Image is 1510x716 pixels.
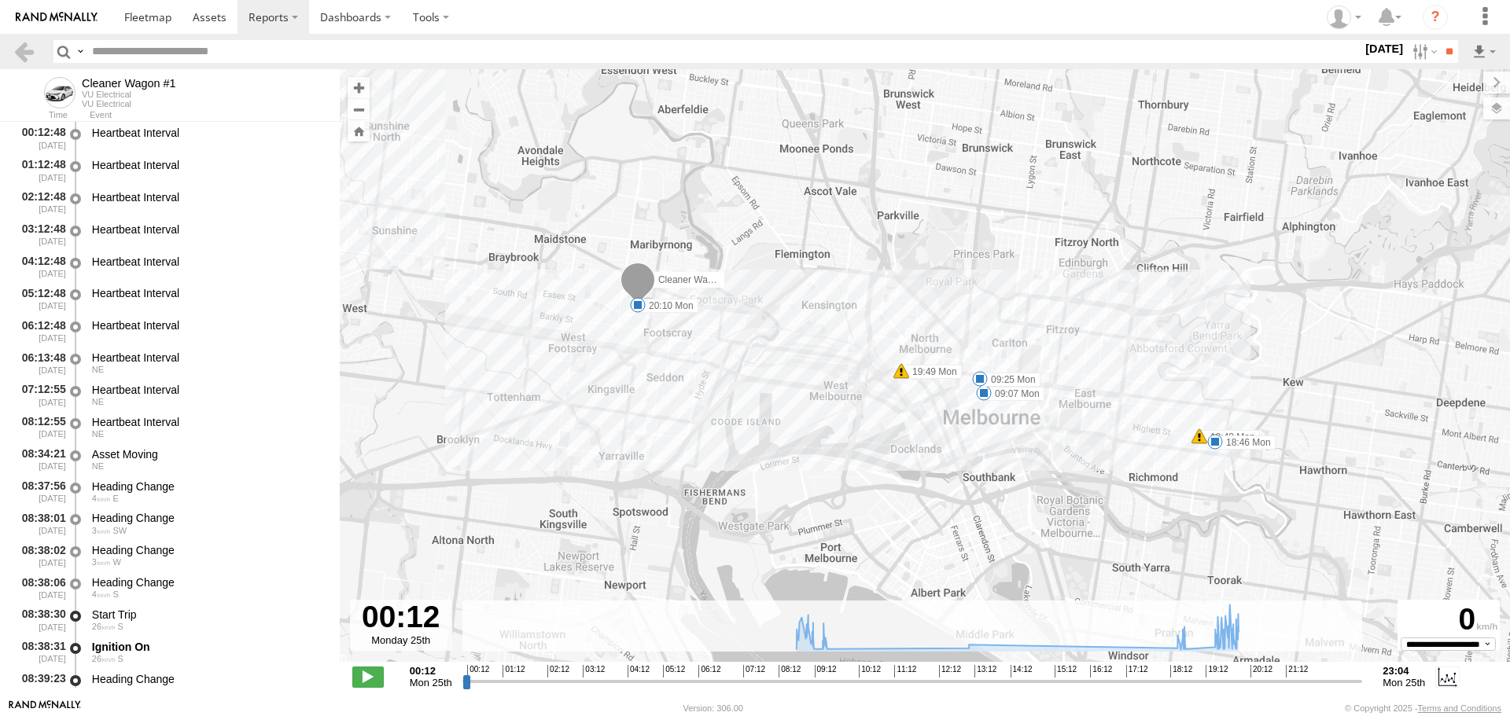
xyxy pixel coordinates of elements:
[894,665,916,677] span: 11:12
[352,666,384,687] label: Play/Stop
[1321,6,1367,29] div: John Vu
[410,677,452,688] span: Mon 25th Aug 2025
[1090,665,1112,677] span: 16:12
[779,665,801,677] span: 08:12
[348,98,370,120] button: Zoom out
[1250,665,1272,677] span: 20:12
[974,665,996,677] span: 13:12
[92,415,325,429] div: Heartbeat Interval
[1199,430,1260,444] label: 18:40 Mon
[92,461,104,471] span: Heading: 53
[13,112,68,119] div: Time
[92,383,325,397] div: Heartbeat Interval
[547,665,569,677] span: 02:12
[1383,677,1425,688] span: Mon 25th Aug 2025
[92,640,325,654] div: Ignition On
[74,40,87,63] label: Search Query
[13,220,68,249] div: 03:12:48 [DATE]
[90,112,340,119] div: Event
[92,255,325,269] div: Heartbeat Interval
[82,90,175,99] div: VU Electrical
[82,77,175,90] div: Cleaner Wagon #1 - View Asset History
[118,654,123,663] span: Heading: 185
[16,12,98,23] img: rand-logo.svg
[1206,665,1228,677] span: 19:12
[92,511,325,525] div: Heading Change
[1286,665,1308,677] span: 21:12
[92,608,325,622] div: Start Trip
[13,380,68,409] div: 07:12:55 [DATE]
[683,703,743,713] div: Version: 306.00
[1423,5,1448,30] i: ?
[13,541,68,570] div: 08:38:02 [DATE]
[112,494,118,503] span: Heading: 94
[1011,665,1033,677] span: 14:12
[82,99,175,108] div: VU Electrical
[1383,665,1425,677] strong: 23:04
[92,318,325,332] div: Heartbeat Interval
[13,188,68,217] div: 02:12:48 [DATE]
[13,123,68,152] div: 00:12:48 [DATE]
[92,286,325,300] div: Heartbeat Interval
[939,665,961,677] span: 12:12
[1406,40,1440,63] label: Search Filter Options
[92,654,116,663] span: 26
[13,509,68,538] div: 08:38:01 [DATE]
[348,120,370,141] button: Zoom Home
[92,479,325,494] div: Heading Change
[1215,435,1276,450] label: 18:46 Mon
[92,543,325,557] div: Heading Change
[13,445,68,474] div: 08:34:21 [DATE]
[9,700,81,716] a: Visit our Website
[92,222,325,237] div: Heartbeat Interval
[503,665,525,677] span: 01:12
[92,158,325,172] div: Heartbeat Interval
[1126,665,1148,677] span: 17:12
[1345,703,1501,713] div: © Copyright 2025 -
[980,373,1040,387] label: 09:25 Mon
[92,672,325,686] div: Heading Change
[13,573,68,602] div: 08:38:06 [DATE]
[467,665,489,677] span: 00:12
[984,387,1044,401] label: 09:07 Mon
[815,665,837,677] span: 09:12
[92,365,104,374] span: Heading: 53
[13,413,68,442] div: 08:12:55 [DATE]
[13,637,68,666] div: 08:38:31 [DATE]
[410,665,452,677] strong: 00:12
[92,686,116,696] span: 15
[663,665,685,677] span: 05:12
[13,316,68,345] div: 06:12:48 [DATE]
[13,252,68,281] div: 04:12:48 [DATE]
[92,397,104,406] span: Heading: 53
[13,348,68,377] div: 06:13:48 [DATE]
[13,670,68,699] div: 08:39:23 [DATE]
[92,351,325,365] div: Heartbeat Interval
[859,665,881,677] span: 10:12
[112,557,120,567] span: Heading: 249
[628,665,650,677] span: 04:12
[901,365,962,379] label: 19:49 Mon
[1418,703,1501,713] a: Terms and Conditions
[1170,665,1192,677] span: 18:12
[92,429,104,439] span: Heading: 53
[13,605,68,634] div: 08:38:30 [DATE]
[112,589,118,599] span: Heading: 178
[92,622,116,631] span: 26
[92,526,111,535] span: 3
[1362,40,1406,57] label: [DATE]
[92,447,325,461] div: Asset Moving
[583,665,605,677] span: 03:12
[1471,40,1497,63] label: Export results as...
[743,665,765,677] span: 07:12
[92,494,111,503] span: 4
[638,299,698,313] label: 20:10 Mon
[118,622,123,631] span: Heading: 185
[698,665,720,677] span: 06:12
[118,686,130,696] span: Heading: 149
[92,190,325,204] div: Heartbeat Interval
[112,526,127,535] span: Heading: 215
[13,285,68,314] div: 05:12:48 [DATE]
[658,274,737,285] span: Cleaner Wagon #1
[348,77,370,98] button: Zoom in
